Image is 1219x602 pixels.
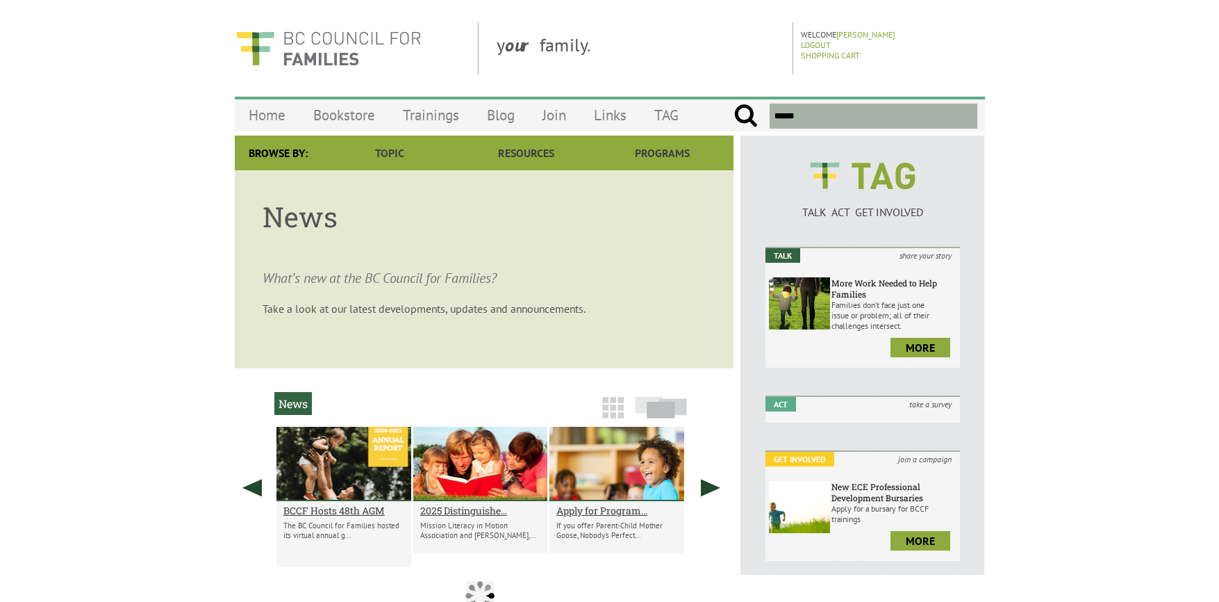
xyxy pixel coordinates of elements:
[890,531,950,551] a: more
[263,198,706,235] h1: News
[831,300,956,331] p: Families don’t face just one issue or problem; all of their challenges intersect.
[458,136,594,170] a: Resources
[473,99,529,131] a: Blog
[598,403,628,425] a: Grid View
[505,33,540,56] strong: our
[765,191,961,219] a: TALK ACT GET INVOLVED
[299,99,389,131] a: Bookstore
[235,136,322,170] div: Browse By:
[901,397,960,412] i: take a survey
[765,205,961,219] p: TALK ACT GET INVOLVED
[831,277,956,300] h6: More Work Needed to Help Families
[836,29,895,40] a: [PERSON_NAME]
[263,249,706,288] p: What’s new at the BC Council for Families?
[891,248,960,263] i: share your story
[831,503,956,524] p: Apply for a bursary for BCCF trainings
[486,22,793,74] div: y family.
[580,99,640,131] a: Links
[235,99,299,131] a: Home
[413,427,548,553] li: 2025 Distinguished Family Service Award Winners
[801,40,831,50] a: Logout
[890,452,960,466] i: join a campaign
[283,504,404,517] a: BCCF Hosts 48th AGM
[594,136,730,170] a: Programs
[235,22,422,74] img: BC Council for FAMILIES
[631,403,691,425] a: Slide View
[801,29,981,40] p: Welcome
[263,302,706,316] p: Take a look at our latest developments, updates and announcements.
[635,396,687,418] img: slide-icon.png
[322,136,458,170] a: Topic
[765,397,796,412] em: Act
[831,481,956,503] h6: New ECE Professional Development Bursaries
[800,149,925,202] img: BCCF's TAG Logo
[389,99,473,131] a: Trainings
[640,99,693,131] a: TAG
[283,521,404,540] p: The BC Council for Families hosted its virtual annual g...
[765,248,800,263] em: Talk
[529,99,580,131] a: Join
[801,50,860,60] a: Shopping Cart
[274,392,312,415] h2: News
[890,338,950,357] a: more
[420,504,541,517] a: 2025 Distinguishe...
[765,452,834,466] em: Get Involved
[733,104,758,129] input: Submit
[556,504,677,517] a: Apply for Program...
[420,521,541,540] p: Mission Literacy in Motion Association and [PERSON_NAME],...
[549,427,684,553] li: Apply for Program Funding
[602,397,624,418] img: grid-icon.png
[556,521,677,540] p: If you offer Parent-Child Mother Goose, Nobody's Perfect...
[276,427,411,567] li: BCCF Hosts 48th AGM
